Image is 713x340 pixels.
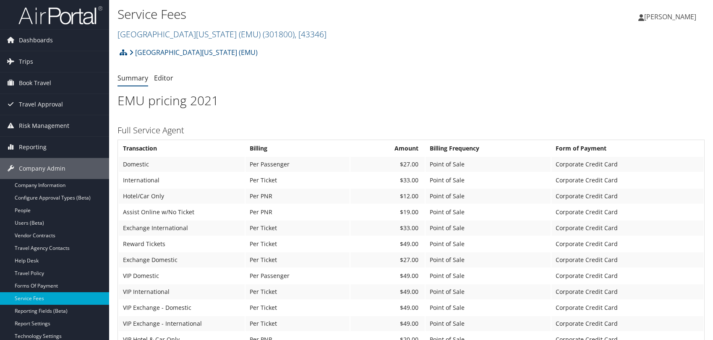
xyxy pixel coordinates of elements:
[118,73,148,83] a: Summary
[350,284,425,299] td: $49.00
[551,316,703,331] td: Corporate Credit Card
[246,236,350,252] td: Per Ticket
[426,300,551,315] td: Point of Sale
[551,284,703,299] td: Corporate Credit Card
[551,252,703,267] td: Corporate Credit Card
[350,221,425,236] td: $33.00
[119,173,245,188] td: International
[119,268,245,283] td: VIP Domestic
[246,173,350,188] td: Per Ticket
[118,92,705,109] h1: EMU pricing 2021
[118,125,705,136] h3: Full Service Agent
[263,29,295,40] span: ( 301800 )
[551,205,703,220] td: Corporate Credit Card
[19,137,47,158] span: Reporting
[426,189,551,204] td: Point of Sale
[119,284,245,299] td: VIP International
[350,268,425,283] td: $49.00
[350,316,425,331] td: $49.00
[350,141,425,156] th: Amount
[551,173,703,188] td: Corporate Credit Card
[551,221,703,236] td: Corporate Credit Card
[426,173,551,188] td: Point of Sale
[426,205,551,220] td: Point of Sale
[551,157,703,172] td: Corporate Credit Card
[246,300,350,315] td: Per Ticket
[551,141,703,156] th: Form of Payment
[350,173,425,188] td: $33.00
[18,5,102,25] img: airportal-logo.png
[350,189,425,204] td: $12.00
[19,94,63,115] span: Travel Approval
[426,316,551,331] td: Point of Sale
[350,205,425,220] td: $19.00
[551,189,703,204] td: Corporate Credit Card
[19,115,69,136] span: Risk Management
[119,252,245,267] td: Exchange Domestic
[426,284,551,299] td: Point of Sale
[350,252,425,267] td: $27.00
[154,73,173,83] a: Editor
[119,189,245,204] td: Hotel/Car Only
[119,157,245,172] td: Domestic
[119,205,245,220] td: Assist Online w/No Ticket
[246,284,350,299] td: Per Ticket
[119,316,245,331] td: VIP Exchange - International
[295,29,326,40] span: , [ 43346 ]
[118,29,326,40] a: [GEOGRAPHIC_DATA][US_STATE] (EMU)
[246,157,350,172] td: Per Passenger
[551,268,703,283] td: Corporate Credit Card
[426,236,551,252] td: Point of Sale
[119,300,245,315] td: VIP Exchange - Domestic
[426,252,551,267] td: Point of Sale
[644,12,696,21] span: [PERSON_NAME]
[19,73,51,93] span: Book Travel
[246,252,350,267] td: Per Ticket
[350,236,425,252] td: $49.00
[119,236,245,252] td: Reward Tickets
[119,221,245,236] td: Exchange International
[19,30,53,51] span: Dashboards
[551,300,703,315] td: Corporate Credit Card
[246,268,350,283] td: Per Passenger
[246,189,350,204] td: Per PNR
[129,44,258,61] a: [GEOGRAPHIC_DATA][US_STATE] (EMU)
[119,141,245,156] th: Transaction
[426,268,551,283] td: Point of Sale
[426,221,551,236] td: Point of Sale
[426,157,551,172] td: Point of Sale
[246,221,350,236] td: Per Ticket
[638,4,705,29] a: [PERSON_NAME]
[246,316,350,331] td: Per Ticket
[19,51,33,72] span: Trips
[246,141,350,156] th: Billing
[246,205,350,220] td: Per PNR
[426,141,551,156] th: Billing Frequency
[19,158,65,179] span: Company Admin
[350,157,425,172] td: $27.00
[350,300,425,315] td: $49.00
[551,236,703,252] td: Corporate Credit Card
[118,5,509,23] h1: Service Fees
